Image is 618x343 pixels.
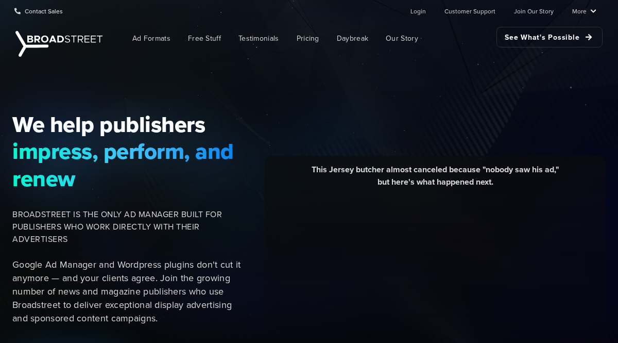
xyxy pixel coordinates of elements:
a: More [572,1,596,21]
span: impress, perform, and renew [12,138,246,192]
span: Testimonials [238,33,279,44]
a: Customer Support [444,1,495,21]
a: Login [410,1,426,21]
a: Our Story [378,27,426,50]
span: Pricing [297,33,319,44]
span: Ad Formats [132,33,170,44]
a: See What's Possible [496,27,603,47]
div: This Jersey butcher almost canceled because "nobody saw his ad," but here's what happened next. [272,164,598,196]
span: Free Stuff [188,33,221,44]
span: We help publishers [12,111,246,138]
a: Daybreak [329,27,376,50]
img: Broadstreet | The Ad Manager for Small Publishers [15,31,102,57]
a: Ad Formats [125,27,178,50]
a: Free Stuff [180,27,229,50]
a: Contact Sales [14,1,63,21]
p: Google Ad Manager and Wordpress plugins don't cut it anymore — and your clients agree. Join the g... [12,258,246,325]
a: Testimonials [231,27,287,50]
a: Join Our Story [514,1,554,21]
nav: Main [108,22,603,55]
span: Our Story [386,33,418,44]
a: Pricing [289,27,327,50]
span: Daybreak [337,33,368,44]
span: BROADSTREET IS THE ONLY AD MANAGER BUILT FOR PUBLISHERS WHO WORK DIRECTLY WITH THEIR ADVERTISERS [12,208,246,246]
